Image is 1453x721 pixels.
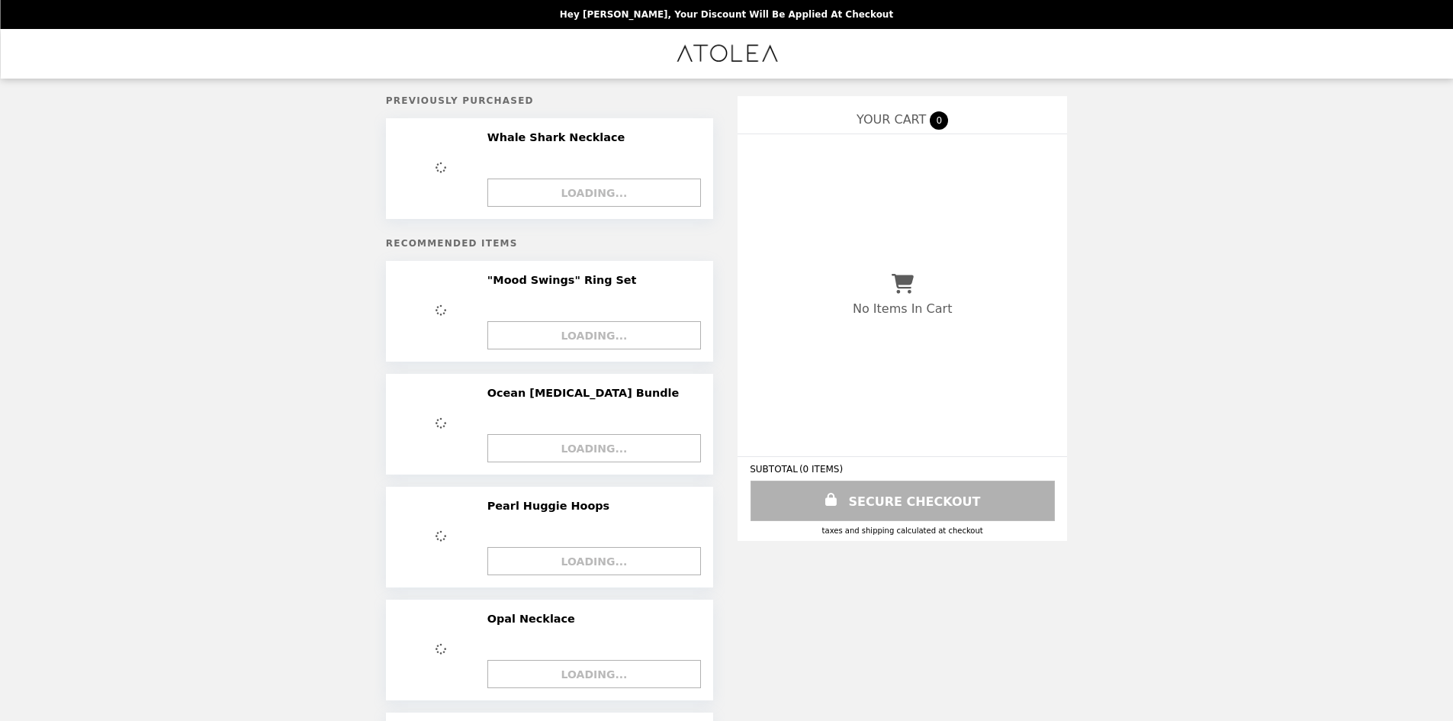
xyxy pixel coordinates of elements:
[930,111,948,130] span: 0
[386,95,713,106] h5: Previously Purchased
[487,273,643,287] h2: "Mood Swings" Ring Set
[674,38,779,69] img: Brand Logo
[750,526,1055,535] div: Taxes and Shipping calculated at checkout
[799,464,843,475] span: ( 0 ITEMS )
[750,464,799,475] span: SUBTOTAL
[386,238,713,249] h5: Recommended Items
[487,130,631,144] h2: Whale Shark Necklace
[487,386,685,400] h2: Ocean [MEDICAL_DATA] Bundle
[487,612,581,626] h2: Opal Necklace
[487,499,616,513] h2: Pearl Huggie Hoops
[560,9,893,20] p: Hey [PERSON_NAME], your discount will be applied at checkout
[857,112,926,127] span: YOUR CART
[853,301,952,316] p: No Items In Cart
